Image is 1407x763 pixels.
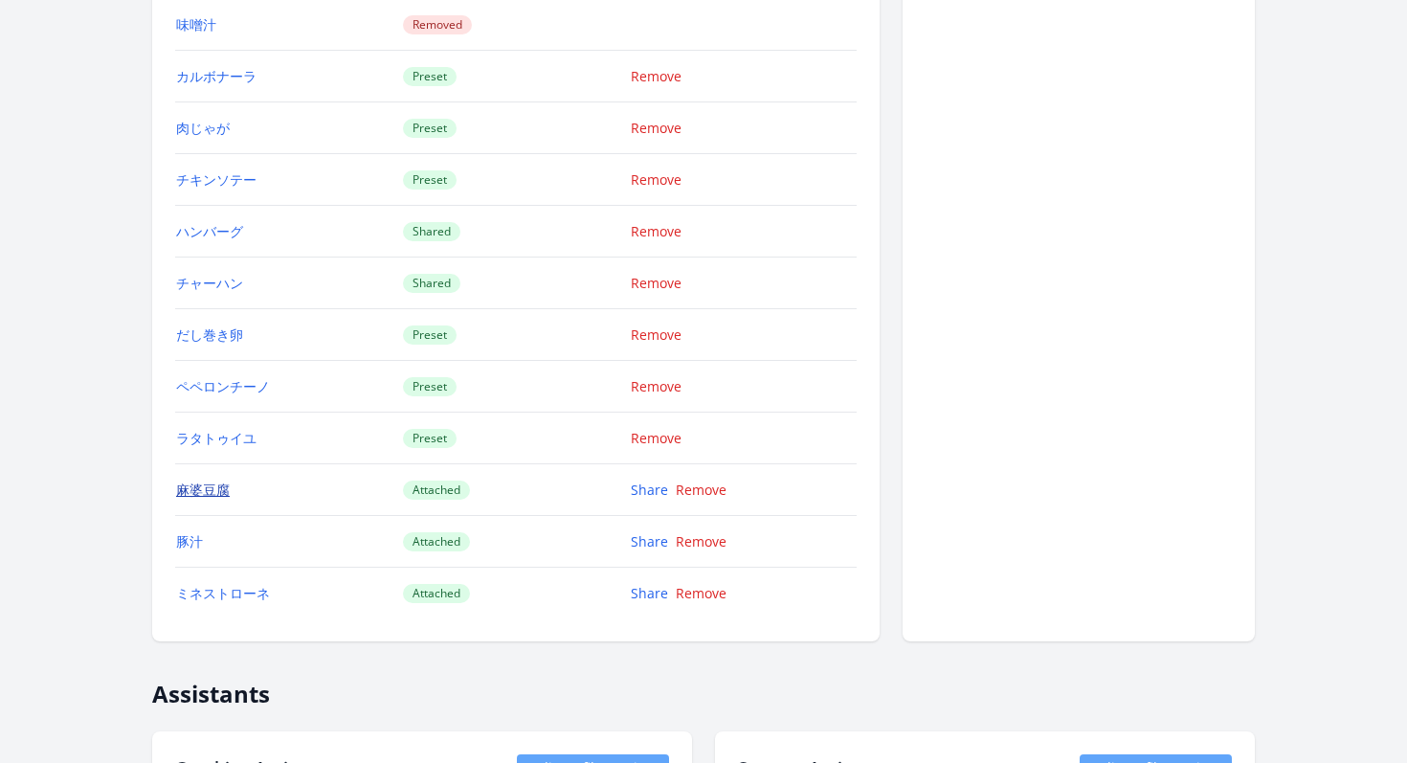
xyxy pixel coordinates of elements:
[403,170,457,190] span: Preset
[176,532,203,550] a: 豚汁
[631,274,681,292] a: Remove
[403,481,470,500] span: Attached
[403,119,457,138] span: Preset
[176,274,243,292] a: チャーハン
[676,584,726,602] a: Remove
[403,222,460,241] span: Shared
[176,67,257,85] a: カルボナーラ
[631,584,668,602] a: Share
[176,170,257,189] a: チキンソテー
[403,532,470,551] span: Attached
[403,325,457,345] span: Preset
[403,15,472,34] span: Removed
[176,584,270,602] a: ミネストローネ
[176,325,243,344] a: だし巻き卵
[631,222,681,240] a: Remove
[403,274,460,293] span: Shared
[176,222,243,240] a: ハンバーグ
[176,119,230,137] a: 肉じゃが
[403,429,457,448] span: Preset
[176,377,270,395] a: ペペロンチーノ
[403,377,457,396] span: Preset
[631,119,681,137] a: Remove
[403,67,457,86] span: Preset
[403,584,470,603] span: Attached
[176,429,257,447] a: ラタトゥイユ
[631,481,668,499] a: Share
[152,664,1255,708] h2: Assistants
[676,481,726,499] a: Remove
[631,377,681,395] a: Remove
[631,67,681,85] a: Remove
[176,15,216,34] a: 味噌汁
[631,325,681,344] a: Remove
[631,170,681,189] a: Remove
[631,532,668,550] a: Share
[676,532,726,550] a: Remove
[631,429,681,447] a: Remove
[176,481,230,499] a: 麻婆豆腐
